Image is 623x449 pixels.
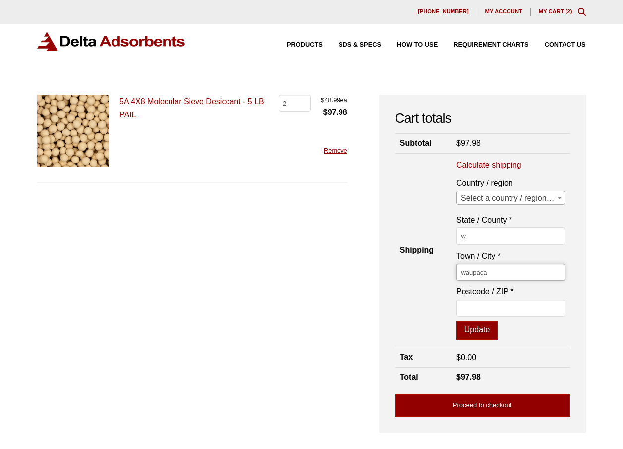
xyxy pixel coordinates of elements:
[456,285,565,298] label: Postcode / ZIP
[453,42,528,48] span: Requirement Charts
[477,8,531,16] a: My account
[119,97,264,119] a: 5A 4X8 Molecular Sieve Desiccant - 5 LB PAIL
[485,9,522,14] span: My account
[279,95,311,112] input: Product quantity
[456,353,461,362] span: $
[529,42,586,48] a: Contact Us
[456,213,565,226] label: State / County
[37,32,186,51] img: Delta Adsorbents
[456,373,481,381] bdi: 97.98
[567,8,570,14] span: 2
[397,42,438,48] span: How to Use
[456,139,481,147] bdi: 97.98
[438,42,528,48] a: Requirement Charts
[395,368,452,387] th: Total
[321,95,347,106] span: ea
[418,9,469,14] span: [PHONE_NUMBER]
[410,8,477,16] a: [PHONE_NUMBER]
[395,348,452,367] th: Tax
[321,96,324,104] span: $
[545,42,586,48] span: Contact Us
[395,153,452,348] th: Shipping
[381,42,438,48] a: How to Use
[323,108,347,116] bdi: 97.98
[456,176,565,190] label: Country / region
[456,321,498,340] button: Update
[456,373,461,381] span: $
[539,8,572,14] a: My Cart (2)
[395,394,570,417] a: Proceed to checkout
[456,249,565,263] label: Town / City
[578,8,586,16] div: Toggle Modal Content
[457,191,565,205] span: Select a country / region…
[395,134,452,153] th: Subtotal
[37,95,109,167] img: 5A 4X8 Molecular Sieve Desiccant - 5 LB PAIL
[287,42,323,48] span: Products
[323,42,381,48] a: SDS & SPECS
[324,147,347,154] a: Remove this item
[395,111,570,127] h2: Cart totals
[456,353,476,362] bdi: 0.00
[456,160,521,170] a: Calculate shipping
[321,96,340,104] bdi: 48.99
[456,139,461,147] span: $
[339,42,381,48] span: SDS & SPECS
[323,108,328,116] span: $
[271,42,323,48] a: Products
